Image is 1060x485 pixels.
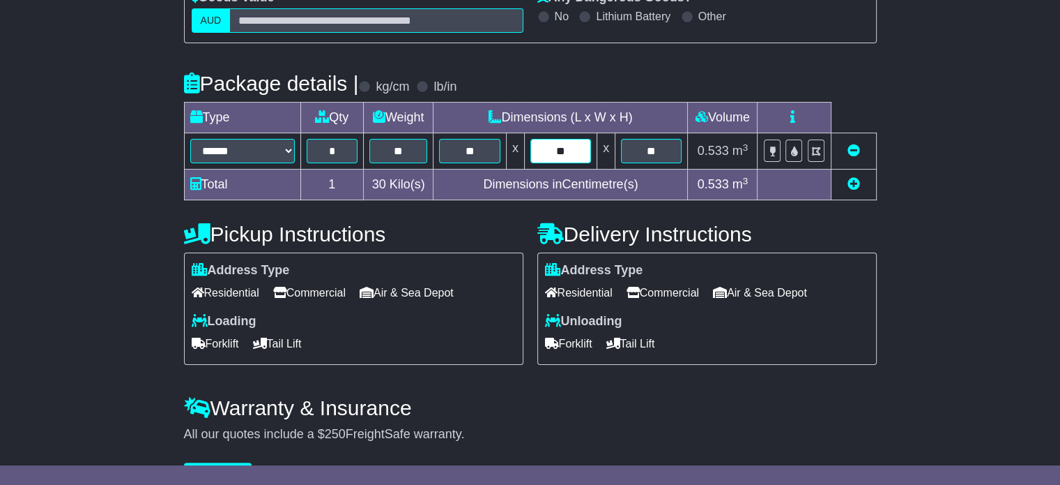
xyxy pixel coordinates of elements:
[713,282,807,304] span: Air & Sea Depot
[606,333,655,355] span: Tail Lift
[184,427,877,442] div: All our quotes include a $ FreightSafe warranty.
[360,282,454,304] span: Air & Sea Depot
[743,176,748,186] sup: 3
[363,170,433,200] td: Kilo(s)
[506,133,524,170] td: x
[537,223,877,246] h4: Delivery Instructions
[192,333,239,355] span: Forklift
[184,103,300,133] td: Type
[192,8,231,33] label: AUD
[184,223,523,246] h4: Pickup Instructions
[184,396,877,419] h4: Warranty & Insurance
[627,282,699,304] span: Commercial
[376,80,409,95] label: kg/cm
[372,177,386,191] span: 30
[253,333,302,355] span: Tail Lift
[732,177,748,191] span: m
[184,72,359,95] h4: Package details |
[847,144,860,158] a: Remove this item
[273,282,346,304] span: Commercial
[698,144,729,158] span: 0.533
[688,103,758,133] td: Volume
[363,103,433,133] td: Weight
[192,263,290,278] label: Address Type
[325,427,346,441] span: 250
[192,282,259,304] span: Residential
[433,80,456,95] label: lb/in
[847,177,860,191] a: Add new item
[596,10,670,23] label: Lithium Battery
[433,170,688,200] td: Dimensions in Centimetre(s)
[698,177,729,191] span: 0.533
[192,314,256,329] label: Loading
[698,10,726,23] label: Other
[545,282,613,304] span: Residential
[300,103,363,133] td: Qty
[555,10,569,23] label: No
[732,144,748,158] span: m
[545,263,643,278] label: Address Type
[545,314,622,329] label: Unloading
[300,170,363,200] td: 1
[743,142,748,153] sup: 3
[545,333,592,355] span: Forklift
[597,133,615,170] td: x
[433,103,688,133] td: Dimensions (L x W x H)
[184,170,300,200] td: Total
